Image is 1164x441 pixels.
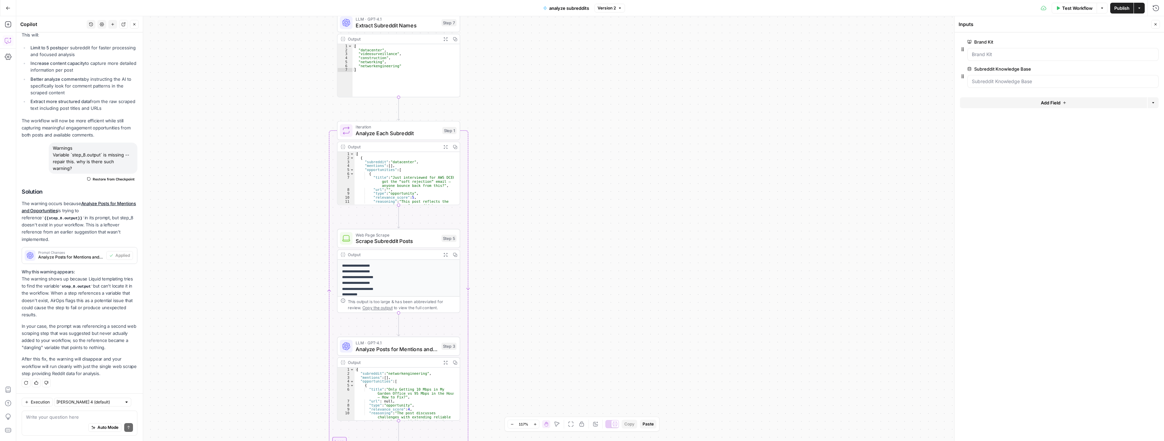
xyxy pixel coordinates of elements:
strong: Limit to 5 posts [30,45,62,50]
p: After this fix, the warning will disappear and your workflow will run cleanly with just the singl... [22,356,137,377]
span: Toggle code folding, rows 5 through 14 [350,168,354,172]
input: Claude Sonnet 4 (default) [57,399,121,406]
div: Output [348,359,438,366]
div: 3 [337,160,354,164]
span: Toggle code folding, rows 5 through 12 [350,384,354,388]
span: Toggle code folding, rows 1 through 81 [350,152,354,156]
div: 4 [337,164,354,168]
button: Restore from Checkpoint [84,175,137,183]
strong: Better analyze comments [30,76,84,82]
div: 1 [337,368,354,372]
div: 9 [337,192,354,196]
span: LLM · GPT-4.1 [356,340,438,346]
div: 9 [337,407,354,411]
div: 2 [337,48,353,52]
input: Subreddit Knowledge Base [972,78,1154,85]
div: 7 [337,399,354,403]
strong: Why this warning appears: [22,269,75,274]
div: 4 [337,379,354,384]
span: Extract Subreddit Names [356,22,438,29]
span: Restore from Checkpoint [93,176,135,182]
span: Auto Mode [97,424,118,431]
span: Toggle code folding, rows 1 through 24 [350,368,354,372]
button: Publish [1110,3,1134,14]
span: Analyze Posts for Mentions and Opportunities (step_3) [38,254,104,260]
div: Step 3 [442,343,457,350]
button: Version 2 [595,4,625,13]
div: Step 7 [442,19,457,26]
div: 6 [337,172,354,176]
div: 11 [337,199,354,263]
span: analyze subreddits [549,5,589,11]
p: The workflow will now be more efficient while still capturing meaningful engagement opportunities... [22,117,137,139]
span: Paste [643,421,654,427]
div: 5 [337,168,354,172]
div: 2 [337,156,354,160]
div: Output [348,251,438,258]
div: Output [348,144,438,150]
div: 1 [337,44,353,48]
div: LLM · GPT-4.1Extract Subreddit NamesStep 7Output[ "datacenter", "videosurveillance", "constructio... [337,13,460,97]
div: Step 5 [442,235,457,242]
span: Web Page Scrape [356,231,438,238]
span: Toggle code folding, rows 4 through 21 [350,379,354,384]
g: Edge from step_1 to step_5 [397,205,400,228]
li: by instructing the AI to specifically look for comment patterns in the scraped content [29,76,137,96]
span: Add Field [1041,99,1060,106]
g: Edge from step_5 to step_3 [397,313,400,336]
label: Brand Kit [967,39,1120,45]
button: Copy [622,420,637,428]
div: 5 [337,384,354,388]
span: Toggle code folding, rows 2 through 17 [350,156,354,160]
div: 6 [337,388,354,399]
li: from the raw scraped text including post titles and URLs [29,98,137,112]
span: Prompt Changes [38,251,104,254]
input: Brand Kit [972,51,1154,58]
label: Subreddit Knowledge Base [967,66,1120,72]
span: Copy [624,421,634,427]
p: The warning shows up because Liquid templating tries to find the variable but can't locate it in ... [22,268,137,318]
strong: Increase content capacity [30,60,85,66]
p: In your case, the prompt was referencing a second web scraping step that was suggested but never ... [22,323,137,351]
li: per subreddit for faster processing and focused analysis [29,44,137,58]
span: Analyze Posts for Mentions and Opportunities [356,345,438,353]
div: LoopIterationAnalyze Each SubredditStep 1Output[ { "subreddit":"datacenter", "mentions":[], "oppo... [337,121,460,205]
h2: Solution [22,189,137,195]
div: 3 [337,375,354,379]
div: 5 [337,60,353,64]
span: Iteration [356,124,439,130]
li: to capture more detailed information per post [29,60,137,73]
button: Test Workflow [1052,3,1097,14]
div: Step 1 [442,127,456,134]
span: Execution [31,399,50,405]
span: Applied [115,252,130,259]
div: 8 [337,403,354,407]
span: Toggle code folding, rows 6 through 13 [350,172,354,176]
div: 7 [337,68,353,72]
strong: Extract more structured data [30,99,90,104]
div: Inputs [959,21,1149,28]
p: This will: [22,31,137,39]
div: 6 [337,64,353,68]
span: Toggle code folding, rows 1 through 7 [348,44,352,48]
span: 117% [519,421,528,427]
button: Auto Mode [88,423,121,432]
span: Copy the output [362,305,393,310]
div: LLM · GPT-4.1Analyze Posts for Mentions and OpportunitiesStep 3Output{ "subreddit":"networkengine... [337,337,460,421]
span: Publish [1114,5,1129,11]
div: 1 [337,152,354,156]
div: 3 [337,52,353,56]
span: Version 2 [598,5,616,11]
g: Edge from step_7 to step_1 [397,97,400,120]
div: 7 [337,176,354,188]
button: analyze subreddits [539,3,593,14]
div: Output [348,36,438,42]
button: Add Field [960,97,1147,108]
span: LLM · GPT-4.1 [356,16,438,22]
p: The warning occurs because is trying to reference in its prompt, but step_8 doesn't exist in your... [22,200,137,243]
div: 10 [337,196,354,200]
span: Test Workflow [1062,5,1093,11]
div: This output is too large & has been abbreviated for review. to view the full content. [348,298,456,311]
div: Warnings Variable `step_8.output` is missing -- repair this. why is there such warning? [49,143,137,174]
button: Paste [640,420,656,428]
